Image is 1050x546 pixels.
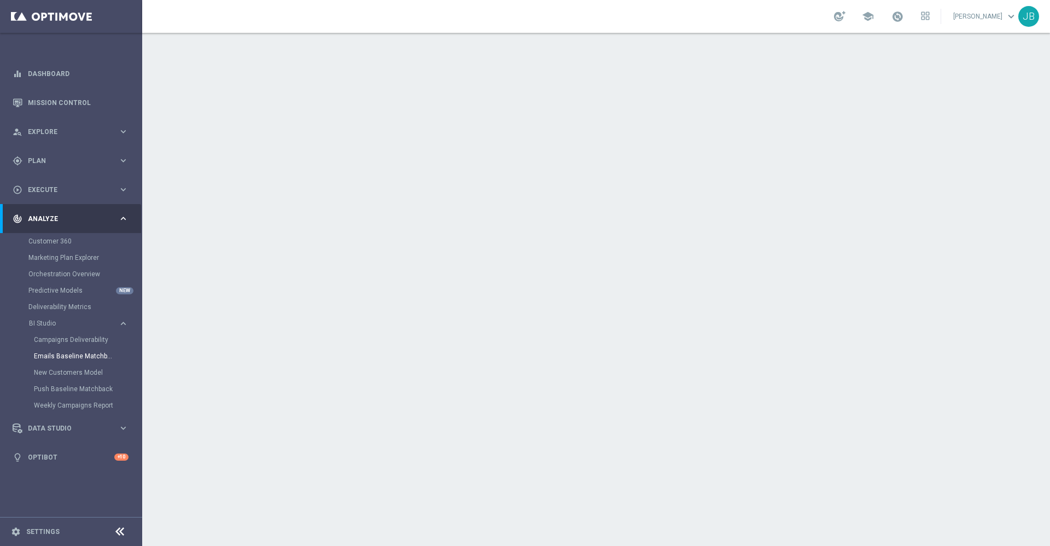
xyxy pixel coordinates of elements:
[13,443,129,472] div: Optibot
[114,454,129,461] div: +10
[13,156,22,166] i: gps_fixed
[28,249,141,266] div: Marketing Plan Explorer
[13,185,118,195] div: Execute
[13,69,22,79] i: equalizer
[1018,6,1039,27] div: JB
[28,253,114,262] a: Marketing Plan Explorer
[26,528,60,535] a: Settings
[34,364,141,381] div: New Customers Model
[34,348,141,364] div: Emails Baseline Matchback
[34,335,114,344] a: Campaigns Deliverability
[12,185,129,194] button: play_circle_outline Execute keyboard_arrow_right
[34,352,114,361] a: Emails Baseline Matchback
[13,127,118,137] div: Explore
[12,156,129,165] button: gps_fixed Plan keyboard_arrow_right
[28,216,118,222] span: Analyze
[13,88,129,117] div: Mission Control
[11,527,21,537] i: settings
[12,98,129,107] button: Mission Control
[12,214,129,223] button: track_changes Analyze keyboard_arrow_right
[34,385,114,393] a: Push Baseline Matchback
[34,397,141,414] div: Weekly Campaigns Report
[28,270,114,278] a: Orchestration Overview
[28,282,141,299] div: Predictive Models
[28,59,129,88] a: Dashboard
[34,332,141,348] div: Campaigns Deliverability
[29,320,107,327] span: BI Studio
[12,424,129,433] button: Data Studio keyboard_arrow_right
[12,453,129,462] button: lightbulb Optibot +10
[13,185,22,195] i: play_circle_outline
[28,233,141,249] div: Customer 360
[28,425,118,432] span: Data Studio
[13,127,22,137] i: person_search
[12,69,129,78] button: equalizer Dashboard
[118,213,129,224] i: keyboard_arrow_right
[28,443,114,472] a: Optibot
[34,381,141,397] div: Push Baseline Matchback
[118,155,129,166] i: keyboard_arrow_right
[118,423,129,433] i: keyboard_arrow_right
[116,287,133,294] div: NEW
[952,8,1018,25] a: [PERSON_NAME]keyboard_arrow_down
[28,266,141,282] div: Orchestration Overview
[13,423,118,433] div: Data Studio
[1005,10,1017,22] span: keyboard_arrow_down
[28,299,141,315] div: Deliverability Metrics
[13,214,118,224] div: Analyze
[29,320,118,327] div: BI Studio
[28,303,114,311] a: Deliverability Metrics
[13,59,129,88] div: Dashboard
[28,315,141,414] div: BI Studio
[28,319,129,328] button: BI Studio keyboard_arrow_right
[28,129,118,135] span: Explore
[34,368,114,377] a: New Customers Model
[13,452,22,462] i: lightbulb
[28,237,114,246] a: Customer 360
[28,286,114,295] a: Predictive Models
[862,10,874,22] span: school
[13,214,22,224] i: track_changes
[28,187,118,193] span: Execute
[12,127,129,136] button: person_search Explore keyboard_arrow_right
[13,156,118,166] div: Plan
[28,158,118,164] span: Plan
[28,88,129,117] a: Mission Control
[118,184,129,195] i: keyboard_arrow_right
[118,126,129,137] i: keyboard_arrow_right
[118,318,129,329] i: keyboard_arrow_right
[34,401,114,410] a: Weekly Campaigns Report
